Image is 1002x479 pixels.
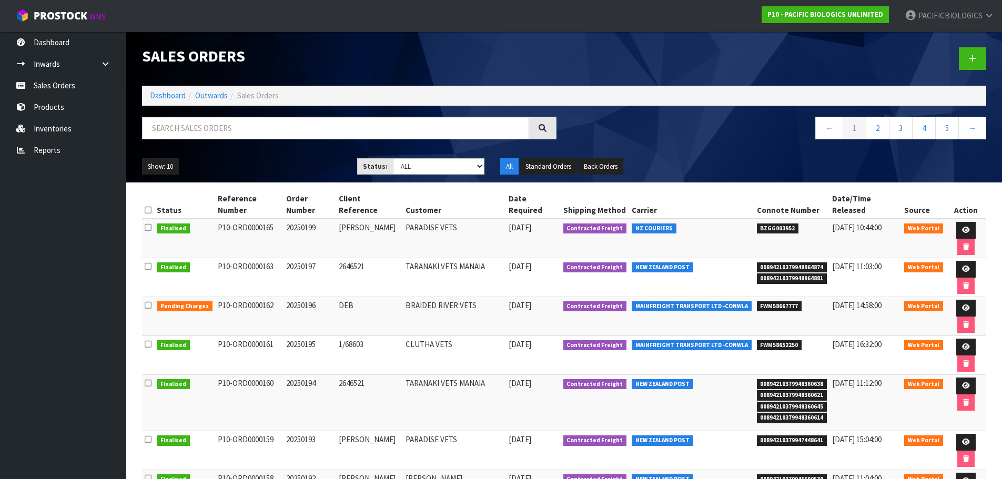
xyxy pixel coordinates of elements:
span: NEW ZEALAND POST [632,435,693,446]
span: 00894210379948360621 [757,390,827,401]
th: Carrier [629,190,754,219]
span: Sales Orders [237,90,279,100]
span: NEW ZEALAND POST [632,379,693,390]
td: PARADISE VETS [403,431,506,470]
span: ProStock [34,9,87,23]
img: cube-alt.png [16,9,29,22]
td: P10-ORD0000165 [215,219,284,258]
td: 20250197 [284,258,336,297]
th: Connote Number [754,190,830,219]
button: Show: 10 [142,158,179,175]
a: 3 [889,117,913,139]
span: [DATE] [509,339,531,349]
th: Date Required [506,190,560,219]
span: BZGG003952 [757,223,799,234]
span: Finalised [157,435,190,446]
span: [DATE] [509,378,531,388]
span: Web Portal [904,379,943,390]
a: 4 [912,117,936,139]
span: 00894210379947448641 [757,435,827,446]
span: [DATE] 11:12:00 [832,378,882,388]
button: Back Orders [578,158,623,175]
span: Finalised [157,379,190,390]
span: NEW ZEALAND POST [632,262,693,273]
span: NZ COURIERS [632,223,676,234]
td: [PERSON_NAME] [336,219,403,258]
span: [DATE] 14:58:00 [832,300,882,310]
span: [DATE] 10:44:00 [832,222,882,232]
td: BRAIDED RIVER VETS [403,297,506,336]
span: [DATE] 15:04:00 [832,434,882,444]
a: Dashboard [150,90,186,100]
button: All [500,158,519,175]
span: 00894210379948964874 [757,262,827,273]
td: TARANAKI VETS MANAIA [403,258,506,297]
td: P10-ORD0000160 [215,375,284,431]
span: 00894210379948360638 [757,379,827,390]
td: 2646521 [336,375,403,431]
span: [DATE] 11:03:00 [832,261,882,271]
span: 00894210379948360614 [757,413,827,423]
span: [DATE] [509,434,531,444]
nav: Page navigation [572,117,987,142]
span: Contracted Freight [563,262,627,273]
span: Contracted Freight [563,340,627,351]
td: 20250193 [284,431,336,470]
span: Contracted Freight [563,435,627,446]
th: Reference Number [215,190,284,219]
td: 20250194 [284,375,336,431]
span: FWM58667777 [757,301,802,312]
strong: P10 - PACIFIC BIOLOGICS UNLIMITED [767,10,883,19]
span: Contracted Freight [563,379,627,390]
span: Web Portal [904,262,943,273]
span: Finalised [157,340,190,351]
th: Status [154,190,215,219]
a: 2 [866,117,889,139]
span: MAINFREIGHT TRANSPORT LTD -CONWLA [632,340,752,351]
th: Action [946,190,986,219]
span: Web Portal [904,435,943,446]
span: [DATE] [509,261,531,271]
a: → [958,117,986,139]
small: WMS [89,12,106,22]
span: 00894210379948360645 [757,402,827,412]
button: Standard Orders [520,158,577,175]
span: [DATE] [509,222,531,232]
th: Order Number [284,190,336,219]
strong: Status: [363,162,388,171]
a: ← [815,117,843,139]
a: 1 [843,117,866,139]
th: Source [902,190,946,219]
span: PACIFICBIOLOGICS [918,11,983,21]
td: 20250195 [284,336,336,375]
th: Date/Time Released [829,190,902,219]
input: Search sales orders [142,117,529,139]
td: P10-ORD0000162 [215,297,284,336]
td: 20250199 [284,219,336,258]
td: TARANAKI VETS MANAIA [403,375,506,431]
span: 00894210379948964881 [757,273,827,284]
td: P10-ORD0000163 [215,258,284,297]
span: [DATE] 16:32:00 [832,339,882,349]
a: 5 [935,117,959,139]
td: 20250196 [284,297,336,336]
h1: Sales Orders [142,47,556,65]
span: Web Portal [904,301,943,312]
span: [DATE] [509,300,531,310]
span: Web Portal [904,223,943,234]
td: CLUTHA VETS [403,336,506,375]
td: P10-ORD0000161 [215,336,284,375]
td: P10-ORD0000159 [215,431,284,470]
span: MAINFREIGHT TRANSPORT LTD -CONWLA [632,301,752,312]
span: Finalised [157,262,190,273]
td: [PERSON_NAME] [336,431,403,470]
td: 2646521 [336,258,403,297]
a: Outwards [195,90,228,100]
th: Shipping Method [561,190,630,219]
td: DEB [336,297,403,336]
span: Finalised [157,223,190,234]
th: Client Reference [336,190,403,219]
td: 1/68603 [336,336,403,375]
td: PARADISE VETS [403,219,506,258]
span: FWM58652250 [757,340,802,351]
